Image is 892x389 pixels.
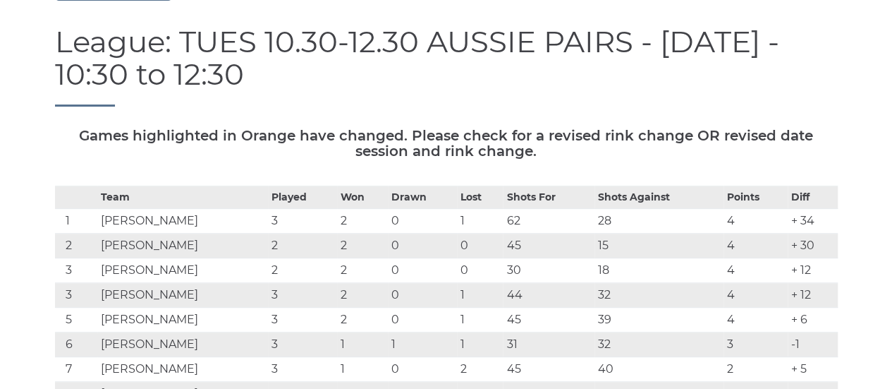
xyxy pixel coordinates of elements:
[268,283,337,308] td: 3
[723,258,788,283] td: 4
[594,283,723,308] td: 32
[457,333,503,357] td: 1
[788,333,837,357] td: -1
[594,308,723,333] td: 39
[457,209,503,234] td: 1
[388,308,457,333] td: 0
[55,283,97,308] td: 3
[388,357,457,382] td: 0
[457,258,503,283] td: 0
[503,209,594,234] td: 62
[594,209,723,234] td: 28
[723,357,788,382] td: 2
[55,333,97,357] td: 6
[268,186,337,209] th: Played
[97,357,268,382] td: [PERSON_NAME]
[788,283,837,308] td: + 12
[788,357,837,382] td: + 5
[97,333,268,357] td: [PERSON_NAME]
[457,234,503,258] td: 0
[503,186,594,209] th: Shots For
[337,333,388,357] td: 1
[503,283,594,308] td: 44
[788,186,837,209] th: Diff
[55,357,97,382] td: 7
[97,209,268,234] td: [PERSON_NAME]
[594,357,723,382] td: 40
[55,258,97,283] td: 3
[788,258,837,283] td: + 12
[503,333,594,357] td: 31
[388,283,457,308] td: 0
[457,186,503,209] th: Lost
[788,234,837,258] td: + 30
[55,128,838,159] h5: Games highlighted in Orange have changed. Please check for a revised rink change OR revised date ...
[337,283,388,308] td: 2
[723,234,788,258] td: 4
[594,186,723,209] th: Shots Against
[723,333,788,357] td: 3
[388,333,457,357] td: 1
[388,258,457,283] td: 0
[788,209,837,234] td: + 34
[723,308,788,333] td: 4
[268,234,337,258] td: 2
[268,308,337,333] td: 3
[503,357,594,382] td: 45
[337,234,388,258] td: 2
[55,308,97,333] td: 5
[97,283,268,308] td: [PERSON_NAME]
[457,357,503,382] td: 2
[268,357,337,382] td: 3
[97,234,268,258] td: [PERSON_NAME]
[97,308,268,333] td: [PERSON_NAME]
[337,186,388,209] th: Won
[97,258,268,283] td: [PERSON_NAME]
[337,308,388,333] td: 2
[337,209,388,234] td: 2
[268,333,337,357] td: 3
[55,209,97,234] td: 1
[388,186,457,209] th: Drawn
[268,209,337,234] td: 3
[457,308,503,333] td: 1
[55,234,97,258] td: 2
[503,258,594,283] td: 30
[388,234,457,258] td: 0
[723,186,788,209] th: Points
[268,258,337,283] td: 2
[594,234,723,258] td: 15
[594,333,723,357] td: 32
[55,25,838,107] h1: League: TUES 10.30-12.30 AUSSIE PAIRS - [DATE] - 10:30 to 12:30
[97,186,268,209] th: Team
[457,283,503,308] td: 1
[594,258,723,283] td: 18
[337,357,388,382] td: 1
[788,308,837,333] td: + 6
[388,209,457,234] td: 0
[723,209,788,234] td: 4
[337,258,388,283] td: 2
[503,234,594,258] td: 45
[503,308,594,333] td: 45
[723,283,788,308] td: 4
